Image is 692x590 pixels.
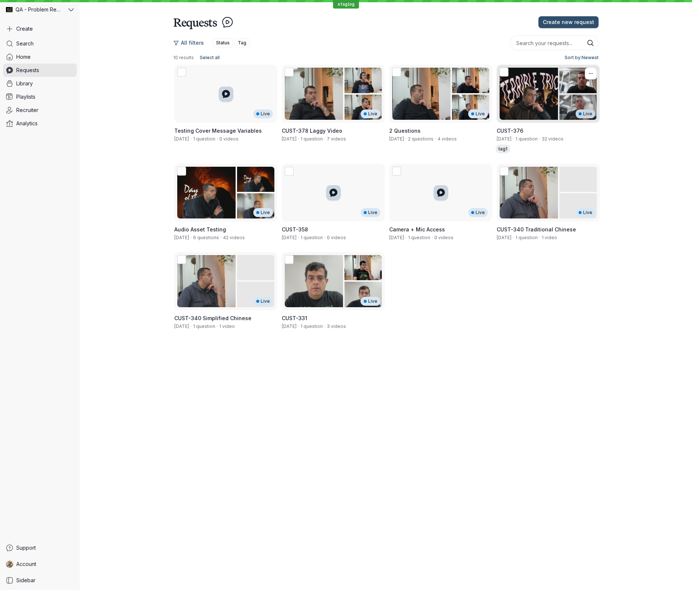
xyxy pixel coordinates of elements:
[511,235,515,241] span: ·
[3,50,77,64] a: Home
[173,15,217,30] h1: Requests
[327,323,346,329] span: 3 videos
[587,39,594,47] button: Search
[16,6,63,13] span: QA - Problem Reproduction
[173,55,194,61] span: 10 results
[173,37,208,49] button: All filters
[438,136,457,142] span: 4 videos
[510,35,599,50] input: Search your requests...
[408,136,434,142] span: 2 questions
[327,136,346,142] span: 7 videos
[282,226,308,233] span: CUST-358
[234,38,250,47] button: Tag
[174,136,189,142] span: Created by Staging Problem Reproduction
[408,235,430,240] span: 1 question
[282,136,297,142] span: Created by Staging Problem Reproduction
[189,323,193,329] span: ·
[16,120,38,127] span: Analytics
[282,235,297,240] span: Created by Staging Problem Reproduction
[497,226,576,233] span: CUST-340 Traditional Chinese
[282,323,297,329] span: Created by Shez Katrak
[389,136,404,142] span: Created by Staging Problem Reproduction
[193,136,215,142] span: 1 question
[16,106,38,114] span: Recruiter
[497,128,523,134] span: CUST-376
[282,128,342,134] span: CUST-378 Laggy Video
[297,136,301,142] span: ·
[3,104,77,117] a: Recruiter
[497,136,511,142] span: Created by Staging Problem Reproduction
[430,235,434,241] span: ·
[189,235,193,241] span: ·
[16,67,39,74] span: Requests
[174,235,189,240] span: Created by Shez Katrak
[197,53,223,62] button: Select all
[538,235,542,241] span: ·
[565,54,599,61] span: Sort by: Newest
[238,39,246,47] span: Tag
[301,235,323,240] span: 1 question
[174,323,189,329] span: Created by Staging Problem Reproduction
[542,235,557,240] span: 1 video
[215,323,219,329] span: ·
[3,77,77,90] a: Library
[404,136,408,142] span: ·
[193,235,219,240] span: 6 questions
[16,577,35,584] span: Sidebar
[301,136,323,142] span: 1 question
[543,18,594,26] span: Create new request
[6,6,13,13] img: QA - Problem Reproduction avatar
[389,226,445,233] span: Camera + Mic Access
[404,235,408,241] span: ·
[3,3,77,16] button: QA - Problem Reproduction avatarQA - Problem Reproduction
[297,235,301,241] span: ·
[434,235,453,240] span: 0 videos
[389,235,404,240] span: Created by Shez Katrak
[323,235,327,241] span: ·
[323,136,327,142] span: ·
[585,68,597,79] button: More actions
[538,136,542,142] span: ·
[181,39,204,47] span: All filters
[174,226,226,233] span: Audio Asset Testing
[174,128,262,134] span: Testing Cover Message Variables
[511,136,515,142] span: ·
[515,235,538,240] span: 1 question
[193,323,215,329] span: 1 question
[562,53,599,62] button: Sort by:Newest
[215,136,219,142] span: ·
[174,315,251,321] span: CUST-340 Simplified Chinese
[282,315,307,321] span: CUST-331
[301,323,323,329] span: 1 question
[216,39,230,47] span: Status
[6,560,13,568] img: Shez Katrak avatar
[434,136,438,142] span: ·
[16,560,36,568] span: Account
[3,22,77,35] button: Create
[189,136,193,142] span: ·
[297,323,301,329] span: ·
[3,3,67,16] div: QA - Problem Reproduction
[16,25,33,33] span: Create
[3,37,77,50] a: Search
[3,64,77,77] a: Requests
[515,136,538,142] span: 1 question
[3,557,77,571] a: Shez Katrak avatarAccount
[3,117,77,130] a: Analytics
[3,90,77,104] a: Playlists
[16,40,34,47] span: Search
[3,574,77,587] a: Sidebar
[223,235,245,240] span: 42 videos
[323,323,327,329] span: ·
[16,80,33,87] span: Library
[497,235,511,240] span: Created by Staging Problem Reproduction
[219,235,223,241] span: ·
[389,128,421,134] span: 2 Questions
[3,541,77,555] a: Support
[327,235,346,240] span: 0 videos
[16,53,31,61] span: Home
[219,323,235,329] span: 1 video
[16,93,35,101] span: Playlists
[219,136,239,142] span: 0 videos
[200,54,220,61] span: Select all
